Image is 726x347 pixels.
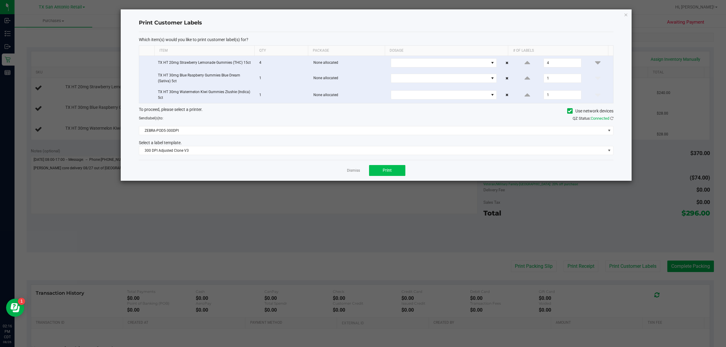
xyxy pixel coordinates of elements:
span: Print [383,168,392,173]
button: Print [369,165,405,176]
div: To proceed, please select a printer. [134,106,618,115]
h4: Print Customer Labels [139,19,613,27]
td: None allocated [310,70,388,87]
th: # of labels [508,46,608,56]
label: Use network devices [567,108,613,114]
span: ZEBRA-POD5-300DPI [139,126,606,135]
td: 4 [256,56,310,70]
td: TX HT 20mg Strawberry Lemonade Gummies (THC) 15ct [154,56,255,70]
span: 300 DPI Adjusted Clone V3 [139,146,606,155]
td: None allocated [310,87,388,103]
td: None allocated [310,56,388,70]
th: Item [154,46,254,56]
td: 1 [256,87,310,103]
iframe: Resource center [6,299,24,317]
span: Connected [591,116,609,121]
th: Package [308,46,385,56]
span: QZ Status: [573,116,613,121]
p: Which item(s) would you like to print customer label(s) for? [139,37,613,42]
th: Qty [254,46,308,56]
td: TX HT 30mg Watermelon Kiwi Gummies Zlushie (Indica) 5ct [154,87,255,103]
span: label(s) [147,116,159,120]
td: TX HT 30mg Blue Raspberry Gummies Blue Dream (Sativa) 5ct [154,70,255,87]
iframe: Resource center unread badge [18,298,25,305]
div: Select a label template. [134,140,618,146]
th: Dosage [385,46,508,56]
a: Dismiss [347,168,360,173]
td: 1 [256,70,310,87]
span: Send to: [139,116,163,120]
